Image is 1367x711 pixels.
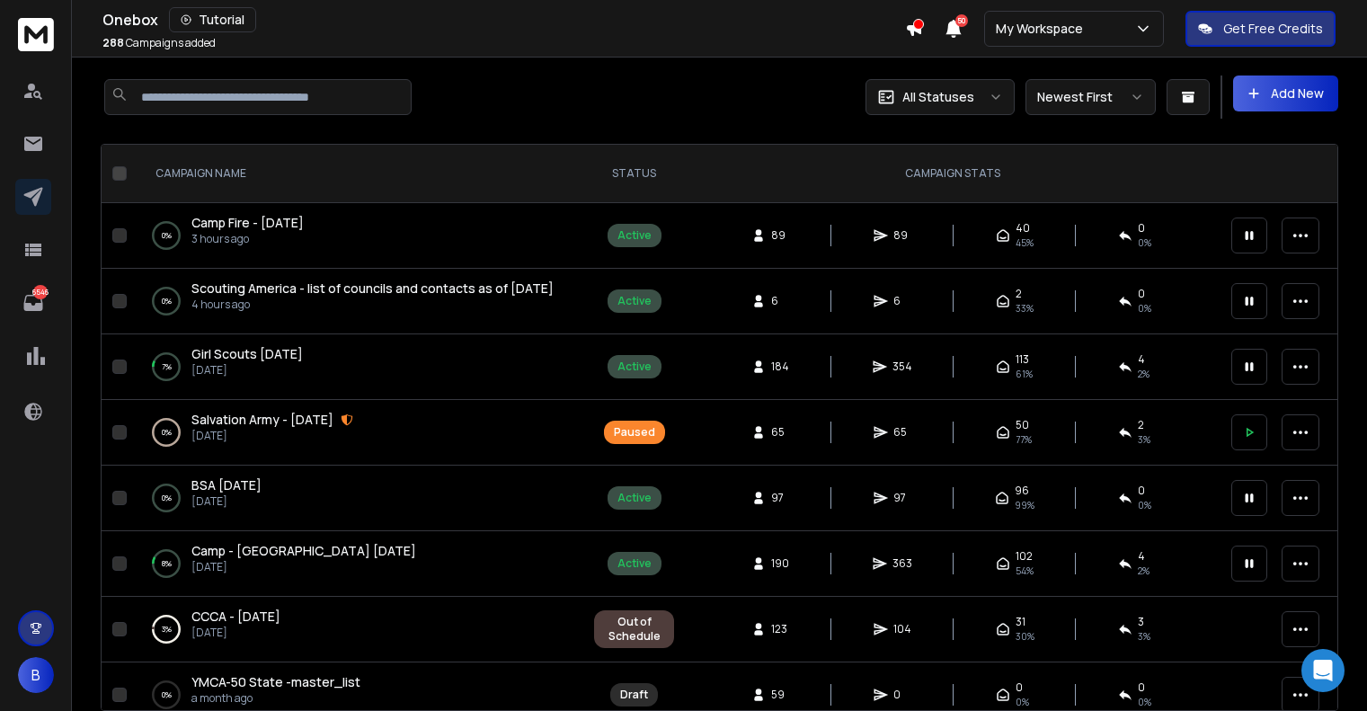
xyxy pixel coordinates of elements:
[617,294,652,308] div: Active
[162,292,172,310] p: 0 %
[620,688,648,702] div: Draft
[191,411,333,428] span: Salvation Army - [DATE]
[893,228,911,243] span: 89
[617,228,652,243] div: Active
[771,425,789,440] span: 65
[162,489,172,507] p: 0 %
[1016,367,1033,381] span: 61 %
[771,360,789,374] span: 184
[134,597,583,662] td: 3%CCCA - [DATE][DATE]
[1138,484,1145,498] span: 0
[191,429,353,443] p: [DATE]
[771,688,789,702] span: 59
[134,466,583,531] td: 0%BSA [DATE][DATE]
[1138,418,1144,432] span: 2
[1138,301,1151,316] span: 0 %
[191,626,280,640] p: [DATE]
[614,425,655,440] div: Paused
[134,400,583,466] td: 0%Salvation Army - [DATE][DATE]
[33,285,48,299] p: 6546
[893,491,911,505] span: 97
[1016,432,1032,447] span: 77 %
[685,145,1221,203] th: CAMPAIGN STATS
[162,620,172,638] p: 3 %
[18,657,54,693] button: B
[1016,287,1022,301] span: 2
[893,688,911,702] span: 0
[134,531,583,597] td: 8%Camp - [GEOGRAPHIC_DATA] [DATE][DATE]
[771,228,789,243] span: 89
[1138,615,1144,629] span: 3
[892,360,912,374] span: 354
[134,269,583,334] td: 0%Scouting America - list of councils and contacts as of [DATE]4 hours ago
[1016,352,1029,367] span: 113
[604,615,664,644] div: Out of Schedule
[162,686,172,704] p: 0 %
[191,232,304,246] p: 3 hours ago
[1185,11,1336,47] button: Get Free Credits
[1138,367,1150,381] span: 2 %
[191,673,360,690] span: YMCA-50 State -master_list
[1138,432,1150,447] span: 3 %
[1016,564,1034,578] span: 54 %
[191,673,360,691] a: YMCA-50 State -master_list
[191,298,554,312] p: 4 hours ago
[191,280,554,297] span: Scouting America - list of councils and contacts as of [DATE]
[893,622,911,636] span: 104
[1138,629,1150,644] span: 3 %
[1016,680,1023,695] span: 0
[191,345,303,362] span: Girl Scouts [DATE]
[1138,564,1150,578] span: 2 %
[15,285,51,321] a: 6546
[892,556,912,571] span: 363
[191,345,303,363] a: Girl Scouts [DATE]
[1138,549,1145,564] span: 4
[162,358,172,376] p: 7 %
[134,334,583,400] td: 7%Girl Scouts [DATE][DATE]
[617,556,652,571] div: Active
[902,88,974,106] p: All Statuses
[1138,680,1145,695] span: 0
[162,555,172,573] p: 8 %
[1016,629,1034,644] span: 30 %
[191,608,280,625] span: CCCA - [DATE]
[1016,221,1030,236] span: 40
[134,145,583,203] th: CAMPAIGN NAME
[771,622,789,636] span: 123
[134,203,583,269] td: 0%Camp Fire - [DATE]3 hours ago
[1016,615,1025,629] span: 31
[1138,236,1151,250] span: 0 %
[162,423,172,441] p: 0 %
[955,14,968,27] span: 50
[771,491,789,505] span: 97
[1016,695,1029,709] span: 0%
[1016,236,1034,250] span: 45 %
[1015,498,1034,512] span: 99 %
[996,20,1090,38] p: My Workspace
[1223,20,1323,38] p: Get Free Credits
[191,542,416,560] a: Camp - [GEOGRAPHIC_DATA] [DATE]
[893,425,911,440] span: 65
[1015,484,1029,498] span: 96
[191,214,304,231] span: Camp Fire - [DATE]
[893,294,911,308] span: 6
[1016,301,1034,316] span: 33 %
[1025,79,1156,115] button: Newest First
[102,36,216,50] p: Campaigns added
[191,280,554,298] a: Scouting America - list of councils and contacts as of [DATE]
[617,360,652,374] div: Active
[1016,418,1029,432] span: 50
[191,476,262,494] a: BSA [DATE]
[191,214,304,232] a: Camp Fire - [DATE]
[191,608,280,626] a: CCCA - [DATE]
[1138,695,1151,709] span: 0%
[1016,549,1033,564] span: 102
[617,491,652,505] div: Active
[771,294,789,308] span: 6
[1301,649,1345,692] div: Open Intercom Messenger
[102,7,905,32] div: Onebox
[1138,352,1145,367] span: 4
